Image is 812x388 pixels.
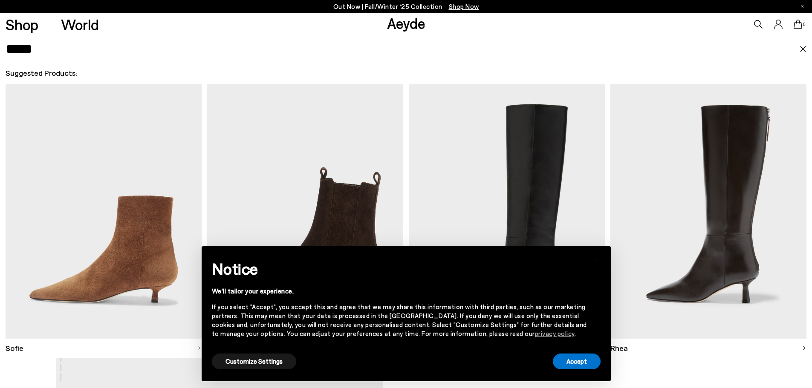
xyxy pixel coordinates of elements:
a: Aeyde [387,14,425,32]
span: Navigate to /collections/new-in [449,3,479,10]
div: If you select "Accept", you accept this and agree that we may share this information with third p... [212,302,587,338]
img: Descriptive text [207,84,403,339]
span: 0 [802,22,806,27]
img: svg%3E [802,346,806,350]
button: Customize Settings [212,354,296,369]
img: Descriptive text [610,84,806,339]
p: Out Now | Fall/Winter ‘25 Collection [333,1,479,12]
button: Accept [553,354,601,369]
span: Sofie [6,343,23,354]
a: Shop [6,17,38,32]
a: 0 [794,20,802,29]
div: We'll tailor your experience. [212,287,587,296]
img: Descriptive text [6,84,202,339]
img: close.svg [800,46,806,52]
a: World [61,17,99,32]
button: Close this notice [587,249,607,269]
a: Rhea [610,339,806,358]
span: × [594,253,600,265]
h2: Suggested Products: [6,68,806,78]
a: privacy policy [535,330,575,337]
img: Descriptive text [409,84,605,339]
h2: Notice [212,258,587,280]
a: Sofie [6,339,202,358]
span: Rhea [610,343,628,354]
